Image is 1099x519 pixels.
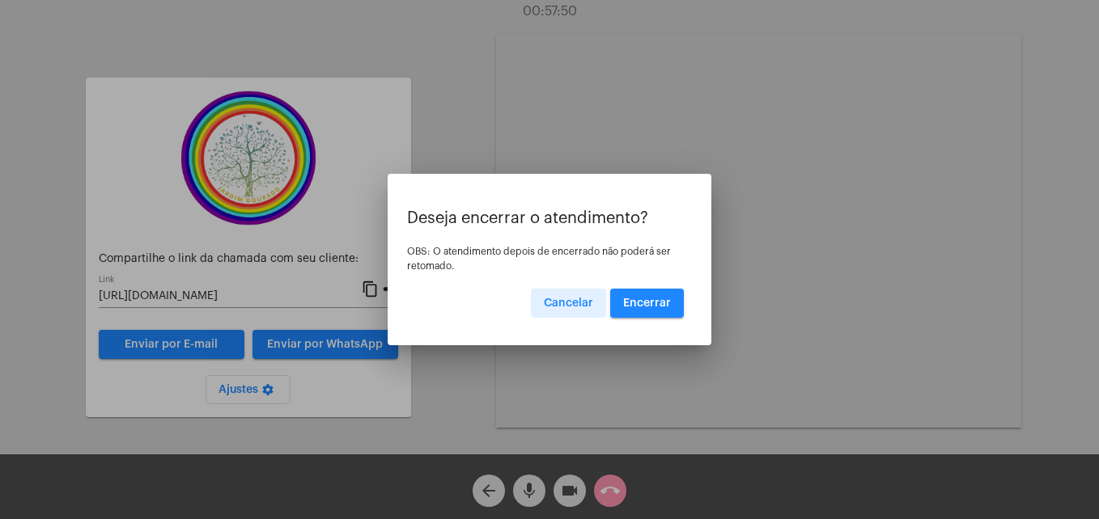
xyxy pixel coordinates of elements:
[623,297,671,309] span: Encerrar
[544,297,593,309] span: Cancelar
[531,289,606,318] button: Cancelar
[407,209,692,227] p: Deseja encerrar o atendimento?
[407,247,671,271] span: OBS: O atendimento depois de encerrado não poderá ser retomado.
[610,289,684,318] button: Encerrar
